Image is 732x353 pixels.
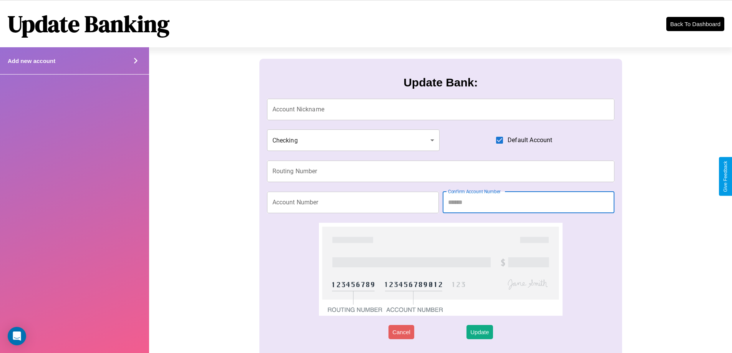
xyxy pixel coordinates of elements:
[466,325,493,339] button: Update
[723,161,728,192] div: Give Feedback
[666,17,724,31] button: Back To Dashboard
[388,325,414,339] button: Cancel
[8,327,26,345] div: Open Intercom Messenger
[448,188,501,195] label: Confirm Account Number
[8,8,169,40] h1: Update Banking
[403,76,478,89] h3: Update Bank:
[319,223,562,316] img: check
[8,58,55,64] h4: Add new account
[508,136,552,145] span: Default Account
[267,129,440,151] div: Checking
